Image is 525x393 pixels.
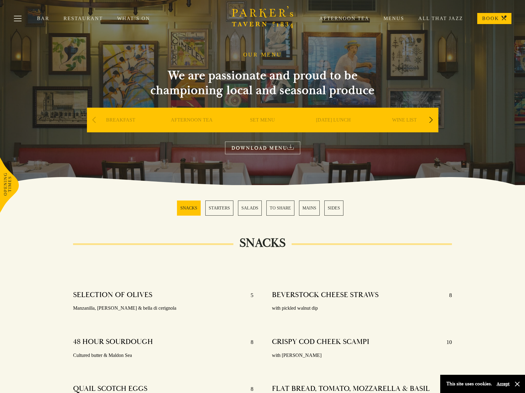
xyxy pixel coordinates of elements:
p: Cultured butter & Maldon Sea [73,351,253,360]
h4: BEVERSTOCK CHEESE STRAWS [272,290,379,300]
h4: 48 HOUR SOURDOUGH [73,337,153,347]
h2: We are passionate and proud to be championing local and seasonal produce [139,68,386,98]
p: This site uses cookies. [446,379,492,388]
p: 8 [443,290,452,300]
a: 4 / 6 [266,201,294,216]
p: 10 [440,337,452,347]
a: [DATE] LUNCH [316,117,351,142]
h1: OUR MENU [243,52,282,58]
p: with [PERSON_NAME] [272,351,452,360]
div: Previous slide [90,113,98,127]
div: 3 / 9 [229,108,297,151]
p: Manzanilla, [PERSON_NAME] & bella di cerignola [73,304,253,313]
div: 4 / 9 [300,108,367,151]
h2: SNACKS [233,236,292,250]
a: 5 / 6 [299,201,320,216]
h4: SELECTION OF OLIVES [73,290,152,300]
button: Close and accept [514,381,520,387]
div: 2 / 9 [158,108,226,151]
h4: CRISPY COD CHEEK SCAMPI [272,337,369,347]
a: 6 / 6 [324,201,343,216]
a: WINE LIST [392,117,417,142]
p: with pickled walnut dip [272,304,452,313]
p: 8 [244,337,253,347]
div: 5 / 9 [371,108,438,151]
button: Accept [497,381,510,387]
a: 1 / 6 [177,201,201,216]
a: DOWNLOAD MENU [225,142,300,154]
a: AFTERNOON TEA [171,117,213,142]
div: 1 / 9 [87,108,155,151]
div: Next slide [427,113,435,127]
a: 3 / 6 [238,201,262,216]
p: 5 [244,290,253,300]
a: 2 / 6 [205,201,233,216]
a: SET MENU [250,117,275,142]
a: BREAKFAST [106,117,135,142]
